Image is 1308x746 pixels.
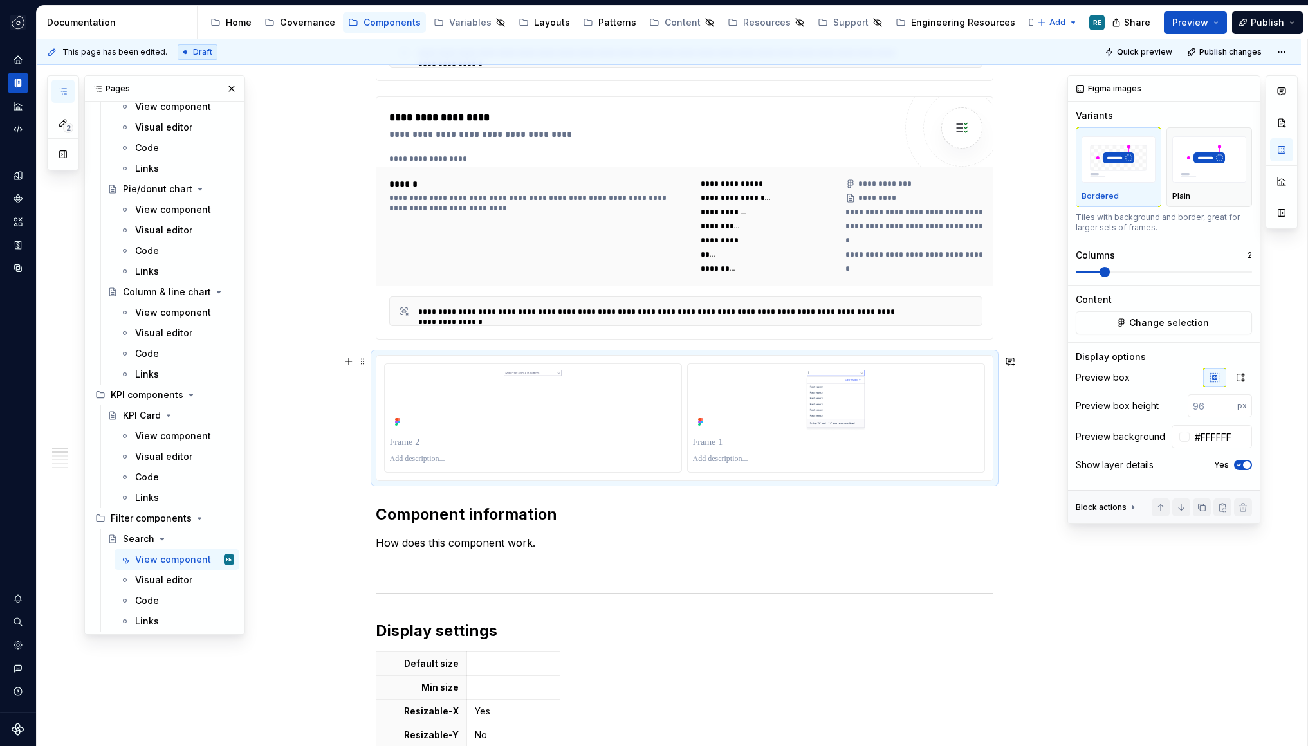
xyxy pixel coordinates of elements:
div: View component [135,306,211,319]
div: Components [8,188,28,209]
a: Visual editor [115,323,239,343]
button: Search ⌘K [8,612,28,632]
button: Notifications [8,588,28,609]
a: Home [8,50,28,70]
a: Pie/donut chart [102,179,239,199]
img: f5634f2a-3c0d-4c0b-9dc3-3862a3e014c7.png [10,15,26,30]
div: Layouts [534,16,570,29]
a: Variables [428,12,511,33]
div: Content [665,16,701,29]
div: Code [135,471,159,484]
button: Preview [1164,11,1227,34]
div: Resources [743,16,791,29]
p: No [475,729,552,741]
a: Visual editor [115,117,239,138]
a: Visual editor [115,570,239,590]
svg: Supernova Logo [12,723,24,736]
a: KPI Card [102,405,239,426]
span: Add [1049,17,1065,28]
a: Engineering Resources [890,12,1020,33]
div: View component [135,553,211,566]
span: This page has been edited. [62,47,167,57]
div: Design tokens [8,165,28,186]
a: Code [115,138,239,158]
div: Visual editor [135,450,192,463]
h2: Display settings [376,621,993,641]
div: Governance [280,16,335,29]
div: RE [1093,17,1101,28]
div: KPI components [111,388,183,401]
a: Data sources [8,258,28,278]
a: Tracking [1023,12,1088,33]
span: Quick preview [1117,47,1172,57]
a: Code [115,467,239,487]
div: Code [135,244,159,257]
h2: Component information [376,504,993,525]
a: Layouts [513,12,575,33]
div: Filter components [111,512,192,525]
div: View component [135,203,211,216]
a: View component [115,302,239,323]
div: Assets [8,212,28,232]
div: Analytics [8,96,28,116]
a: Components [343,12,426,33]
a: View component [115,426,239,446]
a: Code automation [8,119,28,140]
div: Settings [8,635,28,655]
div: Visual editor [135,224,192,237]
a: Links [115,261,239,282]
a: Content [644,12,720,33]
div: Components [364,16,421,29]
span: Draft [193,47,212,57]
a: Column & line chart [102,282,239,302]
p: Min size [384,681,459,694]
div: Support [833,16,869,29]
a: Resources [723,12,810,33]
a: Code [115,590,239,611]
div: KPI Card [123,409,161,422]
div: Documentation [47,16,192,29]
p: Resizable-Y [384,729,459,741]
a: Links [115,487,239,508]
a: Search [102,529,239,549]
p: How does this component work. [376,535,993,550]
span: Publish changes [1199,47,1262,57]
div: Column & line chart [123,286,211,298]
div: Visual editor [135,574,192,587]
a: Support [813,12,888,33]
span: Publish [1251,16,1284,29]
div: Code [135,594,159,607]
div: Links [135,368,159,381]
div: Visual editor [135,121,192,134]
a: Links [115,364,239,385]
div: Page tree [205,10,1031,35]
a: Links [115,158,239,179]
div: Documentation [8,73,28,93]
div: Pages [85,76,244,102]
div: RE [226,553,232,566]
span: Preview [1172,16,1208,29]
button: Publish changes [1183,43,1267,61]
a: Home [205,12,257,33]
a: Visual editor [115,446,239,467]
a: Code [115,241,239,261]
span: Share [1124,16,1150,29]
div: Filter components [90,508,239,529]
div: Patterns [598,16,636,29]
a: Patterns [578,12,641,33]
a: Code [115,343,239,364]
span: 2 [63,123,73,133]
div: Code [135,347,159,360]
a: Visual editor [115,220,239,241]
a: Storybook stories [8,235,28,255]
button: Add [1033,14,1082,32]
a: View componentRE [115,549,239,570]
div: Links [135,265,159,278]
button: Share [1105,11,1159,34]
